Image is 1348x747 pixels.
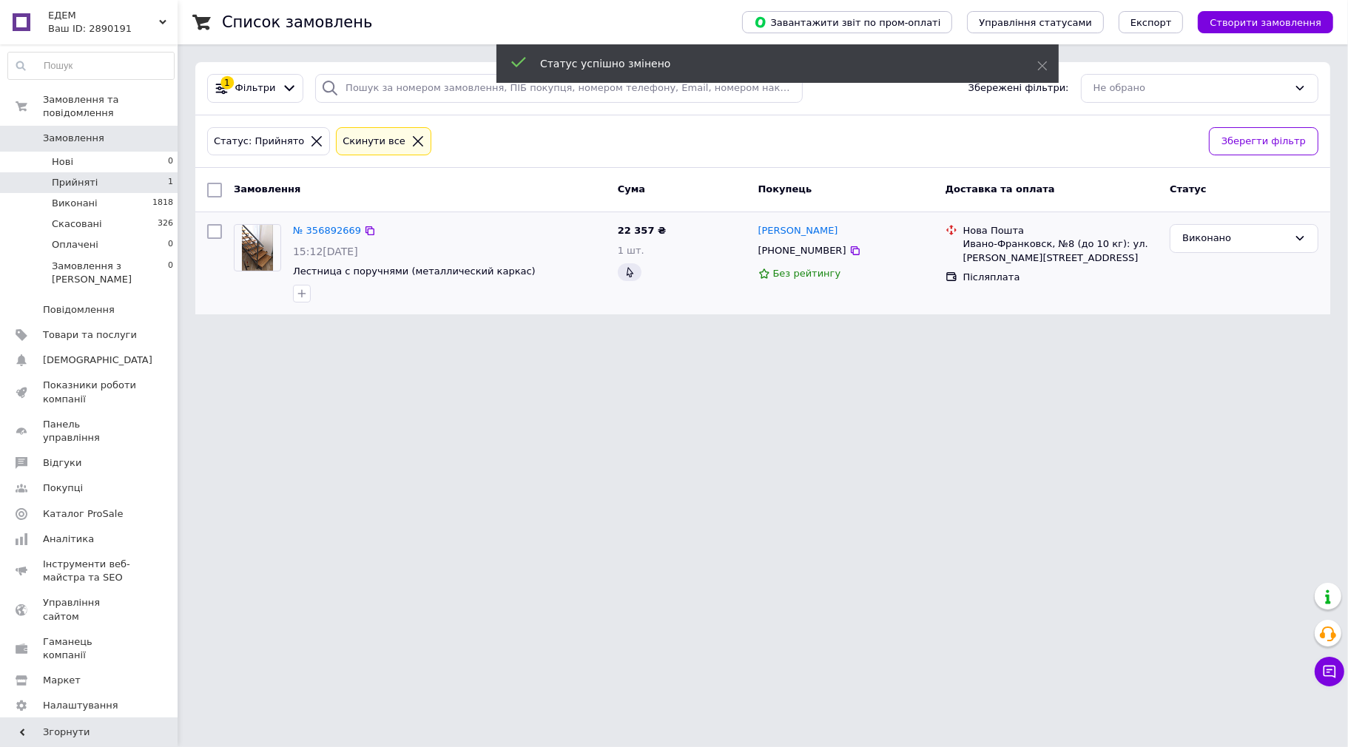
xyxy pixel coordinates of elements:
[1221,134,1306,149] span: Зберегти фільтр
[43,596,137,623] span: Управління сайтом
[168,238,173,251] span: 0
[168,176,173,189] span: 1
[52,238,98,251] span: Оплачені
[234,183,300,195] span: Замовлення
[1130,17,1172,28] span: Експорт
[220,76,234,89] div: 1
[43,379,137,405] span: Показники роботи компанії
[1209,127,1318,156] button: Зберегти фільтр
[43,699,118,712] span: Налаштування
[1119,11,1184,33] button: Експорт
[963,271,1159,284] div: Післяплата
[43,303,115,317] span: Повідомлення
[1182,231,1288,246] div: Виконано
[946,183,1055,195] span: Доставка та оплата
[1183,16,1333,27] a: Створити замовлення
[758,224,838,238] a: [PERSON_NAME]
[242,225,272,271] img: Фото товару
[8,53,174,79] input: Пошук
[168,260,173,286] span: 0
[293,246,358,257] span: 15:12[DATE]
[48,22,178,36] div: Ваш ID: 2890191
[1170,183,1207,195] span: Статус
[742,11,952,33] button: Завантажити звіт по пром-оплаті
[968,81,1069,95] span: Збережені фільтри:
[618,183,645,195] span: Cума
[540,56,1000,71] div: Статус успішно змінено
[979,17,1092,28] span: Управління статусами
[43,507,123,521] span: Каталог ProSale
[43,354,152,367] span: [DEMOGRAPHIC_DATA]
[52,176,98,189] span: Прийняті
[758,245,846,256] span: [PHONE_NUMBER]
[43,558,137,584] span: Інструменти веб-майстра та SEO
[52,197,98,210] span: Виконані
[293,266,536,277] a: Лестница с поручнями (металлический каркас)
[1093,81,1288,96] div: Не обрано
[43,132,104,145] span: Замовлення
[152,197,173,210] span: 1818
[963,237,1159,264] div: Ивано-Франковск, №8 (до 10 кг): ул. [PERSON_NAME][STREET_ADDRESS]
[168,155,173,169] span: 0
[234,224,281,271] a: Фото товару
[758,183,812,195] span: Покупець
[315,74,803,103] input: Пошук за номером замовлення, ПІБ покупця, номером телефону, Email, номером накладної
[773,268,841,279] span: Без рейтингу
[43,533,94,546] span: Аналітика
[1198,11,1333,33] button: Створити замовлення
[754,16,940,29] span: Завантажити звіт по пром-оплаті
[43,418,137,445] span: Панель управління
[235,81,276,95] span: Фільтри
[48,9,159,22] span: ЕДЕМ
[340,134,408,149] div: Cкинути все
[43,635,137,662] span: Гаманець компанії
[211,134,307,149] div: Статус: Прийнято
[52,217,102,231] span: Скасовані
[1210,17,1321,28] span: Створити замовлення
[158,217,173,231] span: 326
[52,260,168,286] span: Замовлення з [PERSON_NAME]
[293,225,361,236] a: № 356892669
[1315,657,1344,686] button: Чат з покупцем
[43,328,137,342] span: Товари та послуги
[222,13,372,31] h1: Список замовлень
[618,245,644,256] span: 1 шт.
[963,224,1159,237] div: Нова Пошта
[52,155,73,169] span: Нові
[618,225,666,236] span: 22 357 ₴
[43,93,178,120] span: Замовлення та повідомлення
[967,11,1104,33] button: Управління статусами
[43,456,81,470] span: Відгуки
[43,674,81,687] span: Маркет
[43,481,83,495] span: Покупці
